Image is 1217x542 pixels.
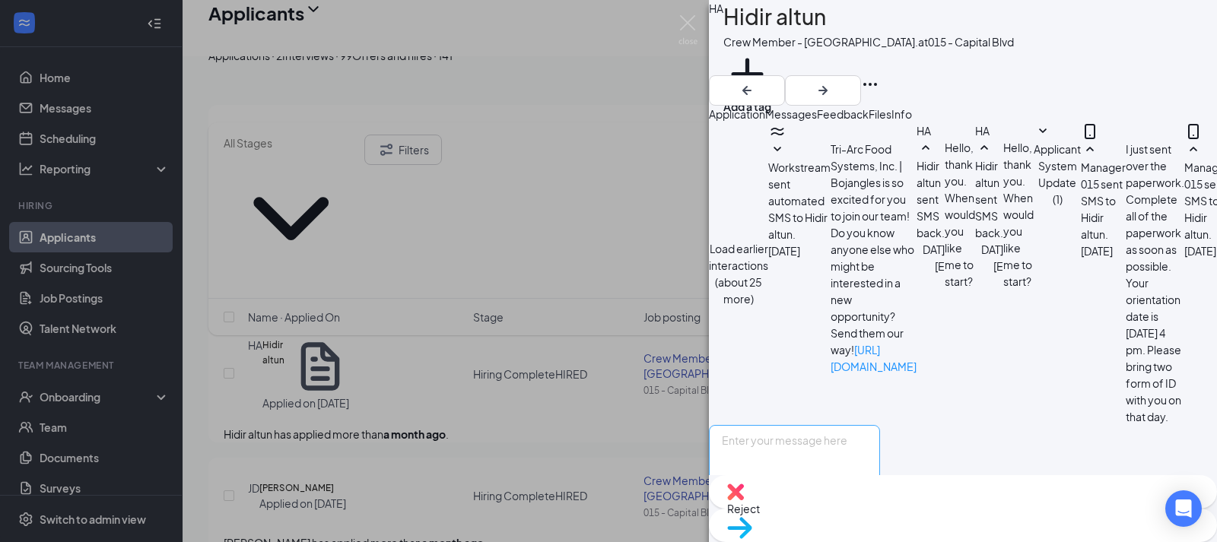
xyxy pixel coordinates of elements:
div: Crew Member - [GEOGRAPHIC_DATA]. at 015 - Capital Blvd [723,33,1014,50]
span: Hello, thank you. When would you like me to start? [1003,141,1034,288]
span: Hidir altun sent SMS back. [917,159,945,239]
button: SmallChevronDownApplicant System Update (1) [1034,122,1081,208]
span: Info [891,107,912,121]
svg: WorkstreamLogo [768,122,786,141]
svg: SmallChevronUp [1081,141,1099,159]
span: Applicant System Update (1) [1034,142,1081,206]
svg: ArrowLeftNew [738,81,756,100]
a: [URL][DOMAIN_NAME] [831,343,917,373]
span: [DATE] [768,242,800,259]
span: [DATE] [1081,242,1113,259]
button: PlusAdd a tag [723,50,771,115]
svg: SmallChevronDown [768,141,786,159]
svg: SmallChevronUp [917,139,935,157]
span: Files [869,107,891,121]
button: Load earlier interactions (about 25 more) [709,240,768,307]
svg: MobileSms [1081,122,1099,141]
span: I just sent over the paperwork. Complete all of the paperwork as soon as possible. Your orientati... [1126,142,1184,423]
svg: Plus [723,50,771,98]
span: [DATE] [975,241,1003,274]
svg: Ellipses [861,75,879,94]
span: [DATE] [1184,242,1216,259]
div: HA [975,122,1034,139]
span: Application [709,107,765,121]
span: Workstream sent automated SMS to Hidir altun. [768,160,831,241]
span: Messages [765,107,817,121]
span: [DATE] [917,241,945,274]
span: Tri-Arc Food Systems, Inc. | Bojangles is so excited for you to join our team! Do you know anyone... [831,142,917,373]
button: ArrowLeftNew [709,75,785,106]
svg: SmallChevronDown [1034,122,1052,141]
span: Reject [727,500,1199,517]
span: Manager 015 sent SMS to Hidir altun. [1081,160,1126,241]
svg: SmallChevronUp [975,139,993,157]
span: Feedback [817,107,869,121]
svg: MobileSms [1184,122,1203,141]
svg: ArrowRight [814,81,832,100]
span: Hello, thank you. When would you like me to start? [945,141,975,288]
svg: SmallChevronUp [1184,141,1203,159]
button: ArrowRight [785,75,861,106]
div: HA [917,122,975,139]
span: Hidir altun sent SMS back. [975,159,1003,239]
div: Open Intercom Messenger [1165,490,1202,527]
